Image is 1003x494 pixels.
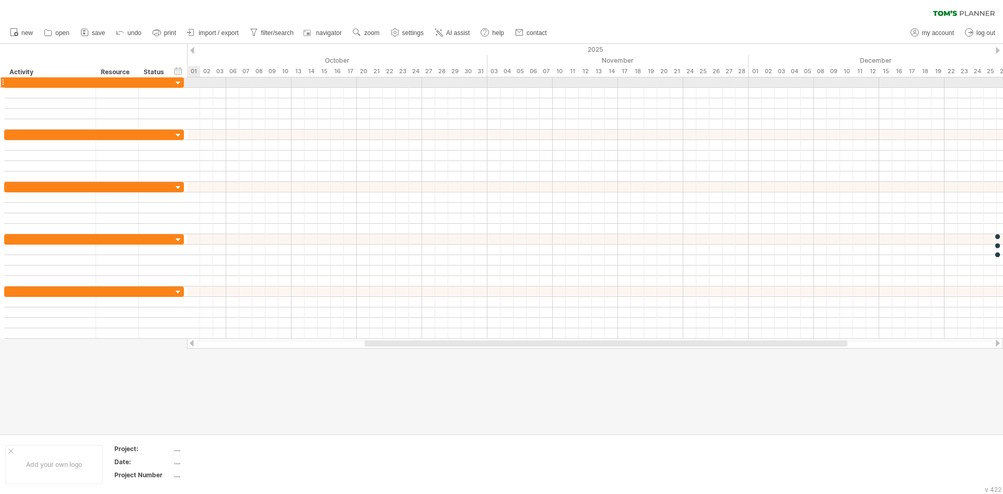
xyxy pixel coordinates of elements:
[164,29,176,37] span: print
[114,444,172,453] div: Project:
[976,29,995,37] span: log out
[644,66,657,77] div: Wednesday, 19 November 2025
[683,66,696,77] div: Monday, 24 November 2025
[265,66,278,77] div: Thursday, 9 October 2025
[962,26,998,40] a: log out
[370,66,383,77] div: Tuesday, 21 October 2025
[566,66,579,77] div: Tuesday, 11 November 2025
[402,29,424,37] span: settings
[101,67,133,77] div: Resource
[344,66,357,77] div: Friday, 17 October 2025
[144,67,167,77] div: Status
[487,66,500,77] div: Monday, 3 November 2025
[722,66,736,77] div: Thursday, 27 November 2025
[670,66,683,77] div: Friday, 21 November 2025
[357,66,370,77] div: Monday, 20 October 2025
[527,66,540,77] div: Thursday, 6 November 2025
[261,29,294,37] span: filter/search
[247,26,297,40] a: filter/search
[432,26,473,40] a: AI assist
[657,66,670,77] div: Thursday, 20 November 2025
[92,29,105,37] span: save
[316,29,342,37] span: navigator
[801,66,814,77] div: Friday, 5 December 2025
[422,66,435,77] div: Monday, 27 October 2025
[922,29,954,37] span: my account
[435,66,448,77] div: Tuesday, 28 October 2025
[127,29,142,37] span: undo
[958,66,971,77] div: Tuesday, 23 December 2025
[866,66,879,77] div: Friday, 12 December 2025
[814,66,827,77] div: Monday, 8 December 2025
[918,66,931,77] div: Thursday, 18 December 2025
[788,66,801,77] div: Thursday, 4 December 2025
[409,66,422,77] div: Friday, 24 October 2025
[55,29,69,37] span: open
[150,26,179,40] a: print
[478,26,507,40] a: help
[331,66,344,77] div: Thursday, 16 October 2025
[592,66,605,77] div: Thursday, 13 November 2025
[199,29,239,37] span: import / export
[114,457,172,466] div: Date:
[553,66,566,77] div: Monday, 10 November 2025
[527,29,547,37] span: contact
[749,66,762,77] div: Monday, 1 December 2025
[971,66,984,77] div: Wednesday, 24 December 2025
[200,66,213,77] div: Thursday, 2 October 2025
[226,66,239,77] div: Monday, 6 October 2025
[775,66,788,77] div: Wednesday, 3 December 2025
[448,66,461,77] div: Wednesday, 29 October 2025
[512,26,550,40] a: contact
[696,66,709,77] div: Tuesday, 25 November 2025
[605,66,618,77] div: Friday, 14 November 2025
[318,66,331,77] div: Wednesday, 15 October 2025
[383,66,396,77] div: Wednesday, 22 October 2025
[944,66,958,77] div: Monday, 22 December 2025
[396,66,409,77] div: Thursday, 23 October 2025
[540,66,553,77] div: Friday, 7 November 2025
[213,66,226,77] div: Friday, 3 October 2025
[840,66,853,77] div: Wednesday, 10 December 2025
[21,29,33,37] span: new
[500,66,514,77] div: Tuesday, 4 November 2025
[892,66,905,77] div: Tuesday, 16 December 2025
[302,26,345,40] a: navigator
[41,26,73,40] a: open
[187,66,200,77] div: Wednesday, 1 October 2025
[78,26,108,40] a: save
[853,66,866,77] div: Thursday, 11 December 2025
[879,66,892,77] div: Monday, 15 December 2025
[618,66,631,77] div: Monday, 17 November 2025
[239,66,252,77] div: Tuesday, 7 October 2025
[931,66,944,77] div: Friday, 19 December 2025
[762,66,775,77] div: Tuesday, 2 December 2025
[579,66,592,77] div: Wednesday, 12 November 2025
[984,66,997,77] div: Thursday, 25 December 2025
[291,66,305,77] div: Monday, 13 October 2025
[278,66,291,77] div: Friday, 10 October 2025
[514,66,527,77] div: Wednesday, 5 November 2025
[631,66,644,77] div: Tuesday, 18 November 2025
[487,55,749,66] div: November 2025
[174,457,262,466] div: ....
[5,445,103,484] div: Add your own logo
[113,26,145,40] a: undo
[252,66,265,77] div: Wednesday, 8 October 2025
[7,26,36,40] a: new
[827,66,840,77] div: Tuesday, 9 December 2025
[174,444,262,453] div: ....
[388,26,427,40] a: settings
[350,26,382,40] a: zoom
[187,55,487,66] div: October 2025
[364,29,379,37] span: zoom
[908,26,957,40] a: my account
[305,66,318,77] div: Tuesday, 14 October 2025
[985,486,1001,493] div: v 422
[174,470,262,479] div: ....
[446,29,470,37] span: AI assist
[114,470,172,479] div: Project Number
[184,26,242,40] a: import / export
[492,29,504,37] span: help
[9,67,90,77] div: Activity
